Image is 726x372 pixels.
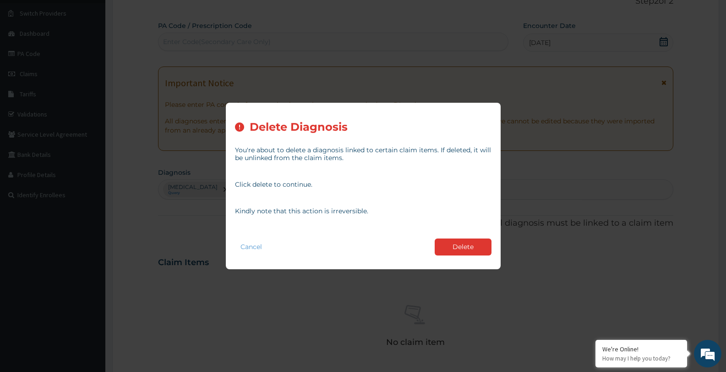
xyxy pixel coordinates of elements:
h2: Delete Diagnosis [250,121,348,133]
p: You're about to delete a diagnosis linked to certain claim items. If deleted, it will be unlinked... [235,146,491,162]
p: Click delete to continue. [235,181,491,189]
p: Kindly note that this action is irreversible. [235,207,491,215]
p: How may I help you today? [602,355,680,362]
textarea: Type your message and hit 'Enter' [5,250,175,283]
button: Cancel [235,240,267,254]
div: We're Online! [602,345,680,353]
div: Chat with us now [48,51,154,63]
span: We're online! [53,116,126,208]
button: Delete [435,239,491,255]
div: Minimize live chat window [150,5,172,27]
img: d_794563401_company_1708531726252_794563401 [17,46,37,69]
